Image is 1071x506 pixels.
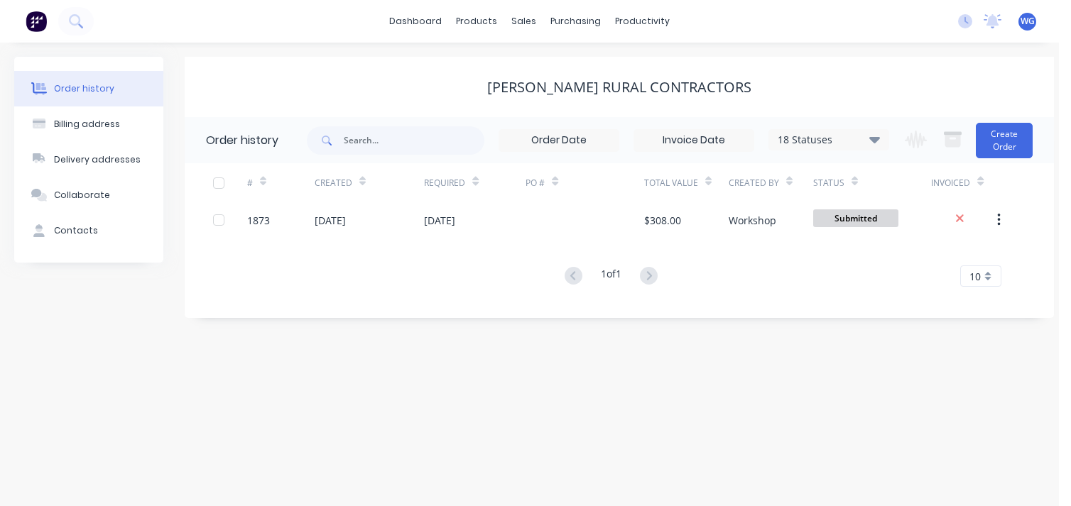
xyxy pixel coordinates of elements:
[247,177,253,189] div: #
[526,177,545,189] div: PO #
[769,132,888,148] div: 18 Statuses
[14,213,163,248] button: Contacts
[247,163,315,202] div: #
[315,213,346,228] div: [DATE]
[424,163,526,202] div: Required
[931,177,970,189] div: Invoiced
[976,123,1033,158] button: Create Order
[14,106,163,142] button: Billing address
[26,11,47,32] img: Factory
[931,163,999,202] div: Invoiced
[424,213,455,228] div: [DATE]
[14,71,163,106] button: Order history
[14,177,163,213] button: Collaborate
[54,224,98,237] div: Contacts
[54,189,110,202] div: Collaborate
[813,163,932,202] div: Status
[608,11,677,32] div: productivity
[729,213,776,228] div: Workshop
[499,130,619,151] input: Order Date
[315,163,425,202] div: Created
[644,177,698,189] div: Total Value
[424,177,465,189] div: Required
[813,209,898,227] span: Submitted
[449,11,504,32] div: products
[54,153,141,166] div: Delivery addresses
[543,11,608,32] div: purchasing
[14,142,163,177] button: Delivery addresses
[644,163,729,202] div: Total Value
[634,130,754,151] input: Invoice Date
[729,177,779,189] div: Created By
[54,118,120,131] div: Billing address
[206,132,278,149] div: Order history
[487,79,751,96] div: [PERSON_NAME] Rural Contractors
[729,163,813,202] div: Created By
[54,82,114,95] div: Order history
[504,11,543,32] div: sales
[315,177,352,189] div: Created
[644,213,681,228] div: $308.00
[526,163,644,202] div: PO #
[247,213,270,228] div: 1873
[1021,15,1035,28] span: WG
[813,177,844,189] div: Status
[601,266,621,287] div: 1 of 1
[382,11,449,32] a: dashboard
[344,126,484,155] input: Search...
[969,269,981,284] span: 10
